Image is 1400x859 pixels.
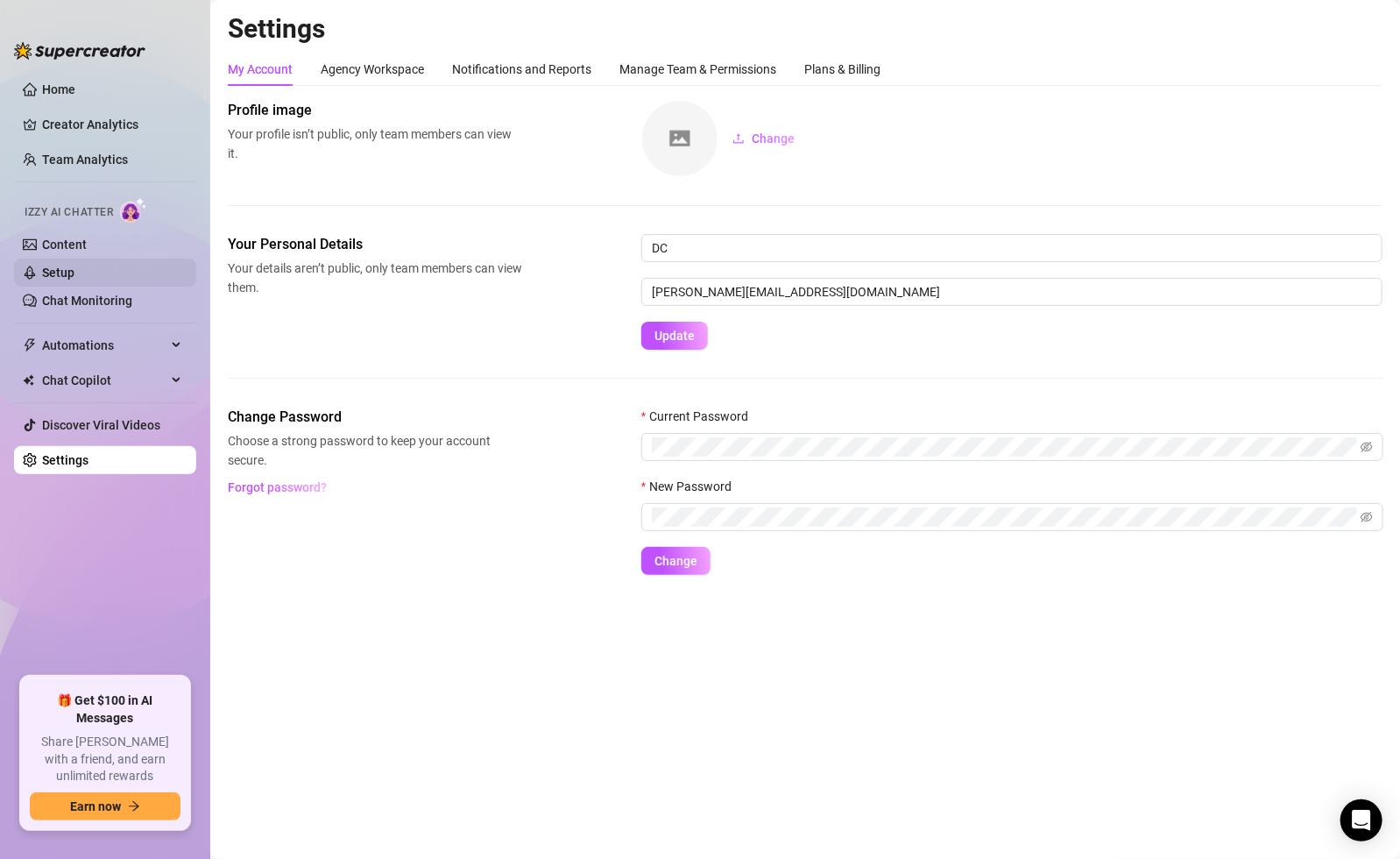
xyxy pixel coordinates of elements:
[652,508,1357,527] input: New Password
[42,153,128,167] a: Team Analytics
[42,418,160,432] a: Discover Viral Videos
[42,453,88,467] a: Settings
[42,294,132,308] a: Chat Monitoring
[23,374,34,387] img: Chat Copilot
[42,238,87,252] a: Content
[30,734,180,785] span: Share [PERSON_NAME] with a friend, and earn unlimited rewards
[42,366,166,394] span: Chat Copilot
[654,554,697,568] span: Change
[752,131,795,146] span: Change
[641,547,711,575] button: Change
[23,338,37,352] span: thunderbolt
[642,101,718,176] img: square-placeholder.png
[30,792,180,820] button: Earn nowarrow-right
[619,60,776,79] div: Manage Team & Permissions
[228,12,1382,46] h2: Settings
[641,322,708,350] button: Update
[641,477,743,496] label: New Password
[42,266,74,280] a: Setup
[641,234,1382,262] input: Enter name
[641,407,760,426] label: Current Password
[228,259,522,297] span: Your details aren’t public, only team members can view them.
[228,124,522,163] span: Your profile isn’t public, only team members can view it.
[120,197,147,223] img: AI Chatter
[652,437,1357,457] input: Current Password
[1361,441,1373,453] span: eye-invisible
[718,124,809,153] button: Change
[70,799,121,813] span: Earn now
[452,60,591,79] div: Notifications and Reports
[14,42,145,60] img: logo-BBDzfeDw.svg
[804,60,880,79] div: Plans & Billing
[321,60,424,79] div: Agency Workspace
[42,110,182,138] a: Creator Analytics
[25,204,113,221] span: Izzy AI Chatter
[732,132,745,145] span: upload
[42,82,75,96] a: Home
[228,100,522,121] span: Profile image
[228,407,522,428] span: Change Password
[641,278,1382,306] input: Enter new email
[128,800,140,813] span: arrow-right
[654,329,695,343] span: Update
[228,234,522,255] span: Your Personal Details
[229,480,328,494] span: Forgot password?
[1361,511,1373,523] span: eye-invisible
[228,473,328,501] button: Forgot password?
[30,692,180,727] span: 🎁 Get $100 in AI Messages
[1340,799,1382,841] div: Open Intercom Messenger
[228,60,293,79] div: My Account
[42,331,166,359] span: Automations
[228,431,522,470] span: Choose a strong password to keep your account secure.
